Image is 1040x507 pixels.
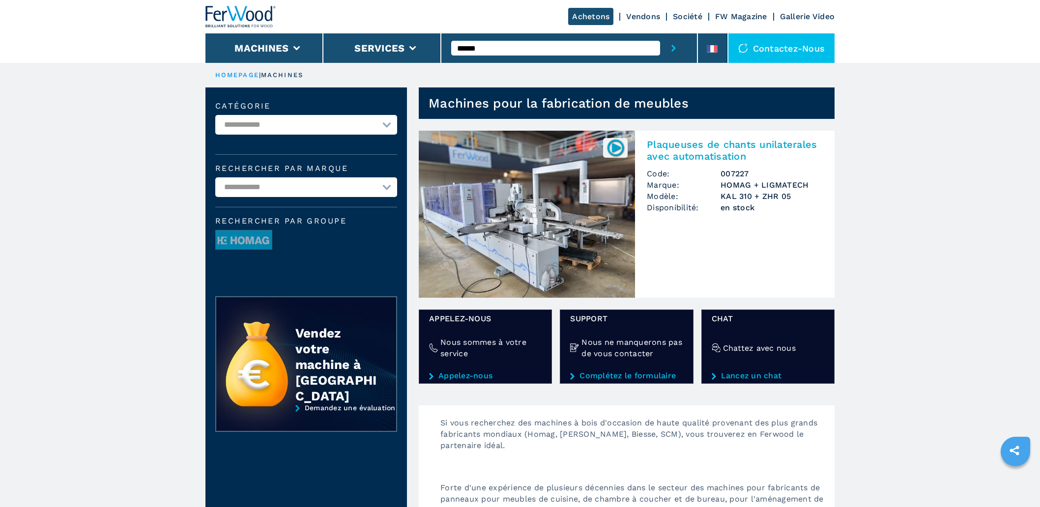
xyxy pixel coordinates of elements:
a: Achetons [568,8,613,25]
h2: Plaqueuses de chants unilaterales avec automatisation [647,139,823,162]
span: Disponibilité: [647,202,721,213]
button: submit-button [660,33,687,63]
a: Plaqueuses de chants unilaterales avec automatisation HOMAG + LIGMATECH KAL 310 + ZHR 05007227Pla... [419,131,835,298]
p: Si vous recherchez des machines à bois d'occasion de haute qualité provenant des plus grands fabr... [431,417,835,461]
img: Plaqueuses de chants unilaterales avec automatisation HOMAG + LIGMATECH KAL 310 + ZHR 05 [419,131,635,298]
span: Code: [647,168,721,179]
a: FW Magazine [715,12,767,21]
img: Ferwood [205,6,276,28]
p: machines [261,71,303,80]
span: | [259,71,261,79]
h4: Nous sommes à votre service [440,337,542,359]
a: Demandez une évaluation [215,404,397,439]
span: Support [570,313,683,324]
img: image [216,230,272,250]
button: Machines [234,42,289,54]
a: Gallerie Video [780,12,835,21]
span: Marque: [647,179,721,191]
h3: HOMAG + LIGMATECH [721,179,823,191]
a: Vendons [626,12,660,21]
h1: Machines pour la fabrication de meubles [429,95,689,111]
label: Rechercher par marque [215,165,397,172]
img: Nous ne manquerons pas de vous contacter [570,343,579,352]
a: Appelez-nous [429,371,542,380]
span: Rechercher par groupe [215,217,397,225]
button: Services [354,42,404,54]
img: 007227 [606,138,625,157]
a: HOMEPAGE [215,71,259,79]
a: Complétez le formulaire [570,371,683,380]
a: sharethis [1002,438,1027,463]
h4: Chattez avec nous [723,342,796,354]
span: Appelez-nous [429,313,542,324]
h3: KAL 310 + ZHR 05 [721,191,823,202]
span: Modèle: [647,191,721,202]
div: Vendez votre machine à [GEOGRAPHIC_DATA] [295,325,377,404]
label: catégorie [215,102,397,110]
h3: 007227 [721,168,823,179]
img: Nous sommes à votre service [429,343,438,352]
a: Lancez un chat [712,371,824,380]
span: en stock [721,202,823,213]
span: Chat [712,313,824,324]
h4: Nous ne manquerons pas de vous contacter [581,337,683,359]
iframe: Chat [998,463,1033,500]
img: Chattez avec nous [712,343,721,352]
a: Société [673,12,702,21]
img: Contactez-nous [738,43,748,53]
div: Contactez-nous [728,33,835,63]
